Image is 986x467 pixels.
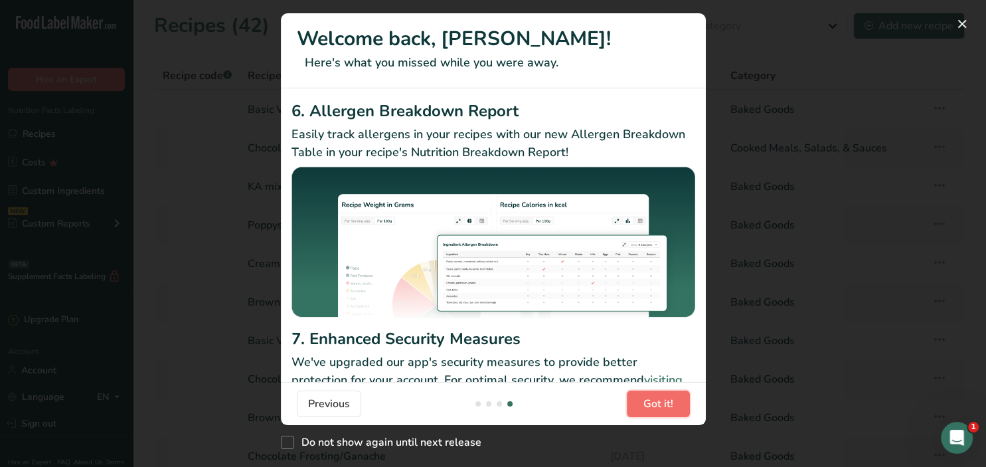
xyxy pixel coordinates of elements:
h2: 7. Enhanced Security Measures [291,327,695,351]
img: Allergen Breakdown Report [291,167,695,322]
iframe: Intercom live chat [941,422,973,454]
p: Easily track allergens in your recipes with our new Allergen Breakdown Table in your recipe's Nut... [291,126,695,161]
h1: Welcome back, [PERSON_NAME]! [297,24,690,54]
h2: 6. Allergen Breakdown Report [291,99,695,123]
p: We've upgraded our app's security measures to provide better protection for your account. For opt... [291,353,695,425]
span: Do not show again until next release [294,436,481,449]
button: Got it! [627,391,690,417]
p: Here's what you missed while you were away. [297,54,690,72]
span: Got it! [643,396,673,412]
button: Previous [297,391,361,417]
span: 1 [968,422,979,432]
span: Previous [308,396,350,412]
